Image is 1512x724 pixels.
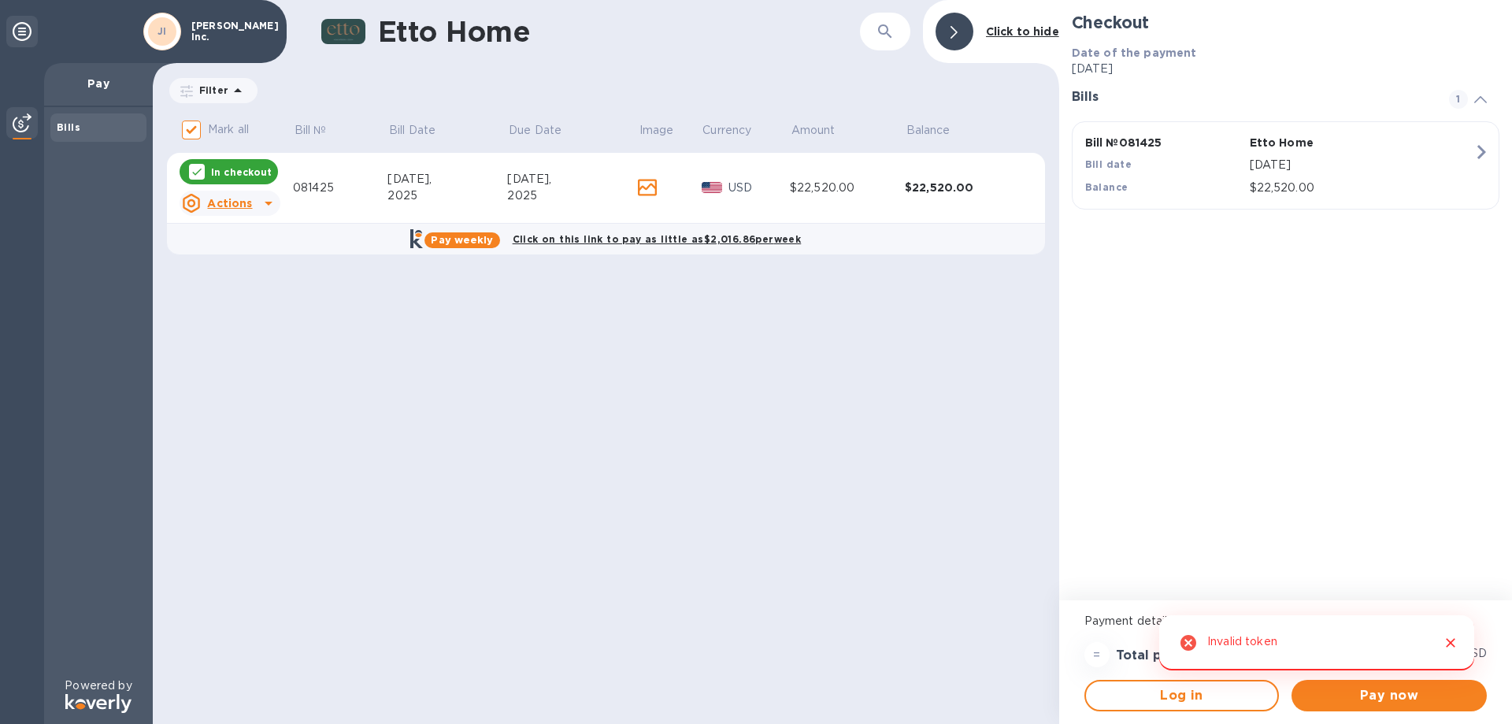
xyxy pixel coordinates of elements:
div: 2025 [387,187,507,204]
span: Balance [906,122,971,139]
span: Amount [791,122,856,139]
p: Balance [906,122,951,139]
p: Powered by [65,678,132,694]
p: In checkout [211,165,272,179]
p: Bill № [295,122,327,139]
p: Image [639,122,674,139]
p: [DATE] [1250,157,1473,173]
b: Date of the payment [1072,46,1197,59]
div: = [1084,642,1110,667]
p: Currency [702,122,751,139]
p: Amount [791,122,836,139]
button: Log in [1084,680,1280,711]
p: Payment details [1084,613,1487,629]
b: Click to hide [986,25,1059,38]
u: Actions [207,197,252,210]
p: [PERSON_NAME] Inc. [191,20,270,43]
p: [DATE] [1072,61,1499,77]
p: Bill № 081425 [1085,135,1243,150]
p: Etto Home [1250,135,1408,150]
b: Click on this link to pay as little as $2,016.86 per week [513,233,802,245]
span: Bill № [295,122,347,139]
button: Pay now [1291,680,1487,711]
span: Log in [1099,686,1266,705]
div: $22,520.00 [905,180,1023,195]
div: [DATE], [387,171,507,187]
p: Pay [57,76,140,91]
h3: Bills [1072,90,1430,105]
b: Bill date [1085,158,1132,170]
p: Mark all [208,121,249,138]
img: Logo [65,694,132,713]
b: JI [157,25,167,37]
button: Bill №081425Etto HomeBill date[DATE]Balance$22,520.00 [1072,121,1499,210]
span: Due Date [509,122,582,139]
span: 1 [1449,90,1468,109]
div: Invalid token [1207,628,1277,658]
b: Bills [57,121,80,133]
div: [DATE], [507,171,637,187]
div: 2025 [507,187,637,204]
p: Filter [193,84,228,97]
p: USD [1463,645,1487,662]
h2: Checkout [1072,13,1499,32]
span: Pay now [1304,686,1474,705]
p: $22,520.00 [1250,180,1473,196]
div: 081425 [293,180,387,196]
span: Bill Date [389,122,456,139]
img: USD [702,182,723,193]
h1: Etto Home [378,15,792,48]
button: Close [1440,633,1461,653]
h3: Total paid by customer [1116,648,1268,663]
b: Balance [1085,181,1128,193]
div: $22,520.00 [790,180,905,196]
p: Due Date [509,122,561,139]
p: USD [728,180,790,196]
p: Bill Date [389,122,435,139]
b: Pay weekly [431,234,493,246]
